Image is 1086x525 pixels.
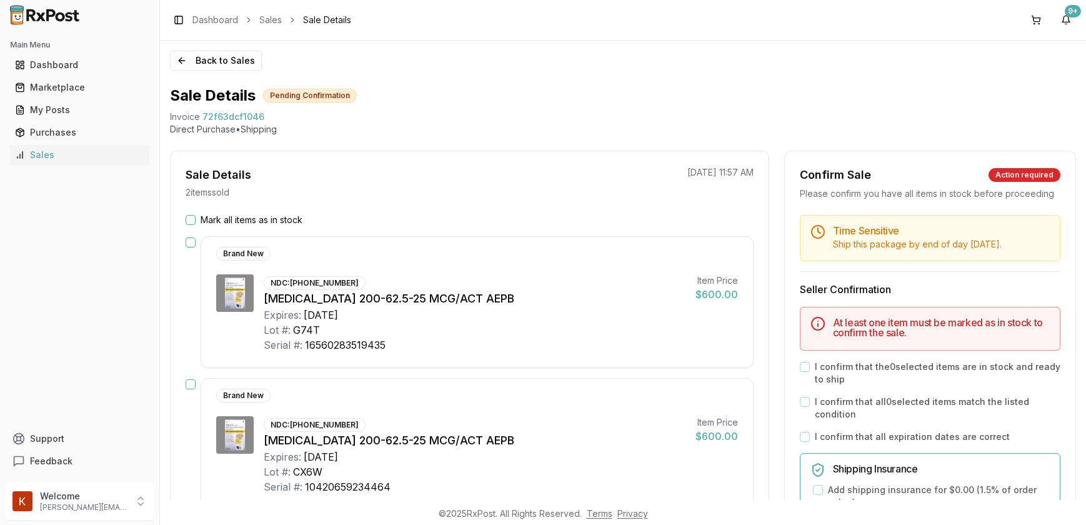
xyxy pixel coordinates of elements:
[216,416,254,454] img: Trelegy Ellipta 200-62.5-25 MCG/ACT AEPB
[1056,10,1076,30] button: 9+
[989,168,1060,182] div: Action required
[264,322,291,337] div: Lot #:
[192,14,238,26] a: Dashboard
[617,508,648,519] a: Privacy
[15,81,144,94] div: Marketplace
[833,226,1050,236] h5: Time Sensitive
[264,337,302,352] div: Serial #:
[800,166,871,184] div: Confirm Sale
[5,145,154,165] button: Sales
[264,418,366,432] div: NDC: [PHONE_NUMBER]
[12,491,32,511] img: User avatar
[695,287,738,302] div: $600.00
[216,274,254,312] img: Trelegy Ellipta 200-62.5-25 MCG/ACT AEPB
[30,455,72,467] span: Feedback
[40,502,127,512] p: [PERSON_NAME][EMAIL_ADDRESS][DOMAIN_NAME]
[695,416,738,429] div: Item Price
[10,40,149,50] h2: Main Menu
[186,186,229,199] p: 2 item s sold
[15,59,144,71] div: Dashboard
[305,479,391,494] div: 10420659234464
[833,317,1050,337] h5: At least one item must be marked as in stock to confirm the sale.
[304,449,338,464] div: [DATE]
[5,100,154,120] button: My Posts
[5,122,154,142] button: Purchases
[587,508,612,519] a: Terms
[687,166,754,179] p: [DATE] 11:57 AM
[828,484,1050,509] label: Add shipping insurance for $0.00 ( 1.5 % of order value)
[192,14,351,26] nav: breadcrumb
[833,464,1050,474] h5: Shipping Insurance
[815,361,1060,386] label: I confirm that the 0 selected items are in stock and ready to ship
[264,276,366,290] div: NDC: [PHONE_NUMBER]
[304,307,338,322] div: [DATE]
[264,307,301,322] div: Expires:
[201,214,302,226] label: Mark all items as in stock
[815,396,1060,421] label: I confirm that all 0 selected items match the listed condition
[5,427,154,450] button: Support
[5,55,154,75] button: Dashboard
[15,126,144,139] div: Purchases
[10,121,149,144] a: Purchases
[10,76,149,99] a: Marketplace
[216,389,271,402] div: Brand New
[695,429,738,444] div: $600.00
[264,290,685,307] div: [MEDICAL_DATA] 200-62.5-25 MCG/ACT AEPB
[10,144,149,166] a: Sales
[5,450,154,472] button: Feedback
[305,337,386,352] div: 16560283519435
[186,166,251,184] div: Sale Details
[170,111,200,123] div: Invoice
[833,239,1002,249] span: Ship this package by end of day [DATE] .
[15,104,144,116] div: My Posts
[264,479,302,494] div: Serial #:
[170,86,256,106] h1: Sale Details
[216,247,271,261] div: Brand New
[5,5,85,25] img: RxPost Logo
[303,14,351,26] span: Sale Details
[1065,5,1081,17] div: 9+
[5,77,154,97] button: Marketplace
[800,282,1060,297] h3: Seller Confirmation
[170,123,1076,136] p: Direct Purchase • Shipping
[202,111,264,123] span: 72f63dcf1046
[264,449,301,464] div: Expires:
[263,89,357,102] div: Pending Confirmation
[293,464,322,479] div: CX6W
[815,431,1010,443] label: I confirm that all expiration dates are correct
[264,464,291,479] div: Lot #:
[170,51,262,71] button: Back to Sales
[264,432,685,449] div: [MEDICAL_DATA] 200-62.5-25 MCG/ACT AEPB
[800,187,1060,200] div: Please confirm you have all items in stock before proceeding
[10,99,149,121] a: My Posts
[40,490,127,502] p: Welcome
[15,149,144,161] div: Sales
[695,274,738,287] div: Item Price
[10,54,149,76] a: Dashboard
[259,14,282,26] a: Sales
[293,322,320,337] div: G74T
